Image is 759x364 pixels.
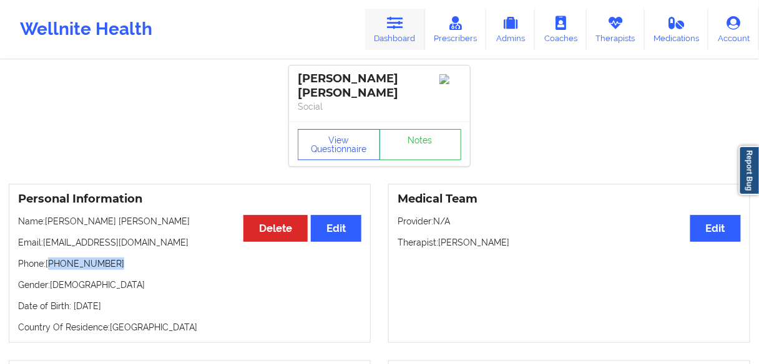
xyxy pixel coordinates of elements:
a: Coaches [535,9,587,50]
h3: Personal Information [18,192,361,206]
p: Provider: N/A [398,215,741,228]
p: Social [298,100,461,113]
a: Therapists [587,9,645,50]
p: Email: [EMAIL_ADDRESS][DOMAIN_NAME] [18,236,361,249]
a: Report Bug [739,146,759,195]
a: Dashboard [365,9,425,50]
img: Image%2Fplaceholer-image.png [439,74,461,84]
h3: Medical Team [398,192,741,206]
p: Gender: [DEMOGRAPHIC_DATA] [18,279,361,291]
button: Edit [690,215,741,242]
a: Notes [379,129,462,160]
button: Delete [243,215,308,242]
div: [PERSON_NAME] [PERSON_NAME] [298,72,461,100]
a: Account [708,9,759,50]
p: Name: [PERSON_NAME] [PERSON_NAME] [18,215,361,228]
button: Edit [311,215,361,242]
p: Therapist: [PERSON_NAME] [398,236,741,249]
p: Phone: [PHONE_NUMBER] [18,257,361,270]
a: Admins [486,9,535,50]
p: Date of Birth: [DATE] [18,300,361,312]
p: Country Of Residence: [GEOGRAPHIC_DATA] [18,321,361,333]
a: Medications [645,9,709,50]
button: View Questionnaire [298,129,380,160]
a: Prescribers [425,9,487,50]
